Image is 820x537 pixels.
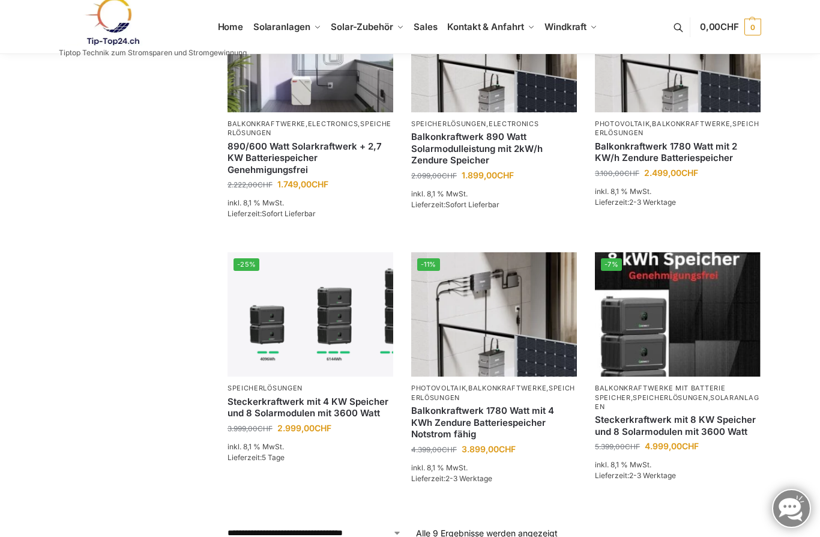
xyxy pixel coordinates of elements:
[315,423,331,433] span: CHF
[644,168,698,178] bdi: 2.499,00
[595,169,639,178] bdi: 3.100,00
[445,200,499,209] span: Sofort Lieferbar
[595,252,761,377] a: -7%Steckerkraftwerk mit 8 KW Speicher und 8 Solarmodulen mit 3600 Watt
[681,168,698,178] span: CHF
[442,445,457,454] span: CHF
[228,396,393,419] a: Steckerkraftwerk mit 4 KW Speicher und 8 Solarmodulen mit 3600 Watt
[595,393,759,411] a: Solaranlagen
[262,209,316,218] span: Sofort Lieferbar
[411,189,577,199] p: inkl. 8,1 % MwSt.
[411,384,575,401] a: Speicherlösungen
[629,471,676,480] span: 2-3 Werktage
[308,120,358,128] a: Electronics
[411,131,577,166] a: Balkonkraftwerk 890 Watt Solarmodulleistung mit 2kW/h Zendure Speicher
[468,384,546,392] a: Balkonkraftwerke
[595,414,761,437] a: Steckerkraftwerk mit 8 KW Speicher und 8 Solarmodulen mit 3600 Watt
[700,21,739,32] span: 0,00
[277,179,328,189] bdi: 1.749,00
[595,442,640,451] bdi: 5.399,00
[414,21,438,32] span: Sales
[312,179,328,189] span: CHF
[228,252,393,377] img: Steckerkraftwerk mit 4 KW Speicher und 8 Solarmodulen mit 3600 Watt
[595,186,761,197] p: inkl. 8,1 % MwSt.
[411,171,457,180] bdi: 2.099,00
[228,120,391,137] a: Speicherlösungen
[411,384,466,392] a: Photovoltaik
[447,21,523,32] span: Kontakt & Anfahrt
[595,120,761,138] p: , ,
[411,252,577,377] a: -11%Zendure-solar-flow-Batteriespeicher für Balkonkraftwerke
[595,384,761,411] p: , ,
[700,9,761,45] a: 0,00CHF 0
[411,200,499,209] span: Lieferzeit:
[595,141,761,164] a: Balkonkraftwerk 1780 Watt mit 2 KW/h Zendure Batteriespeicher
[645,441,699,451] bdi: 4.999,00
[595,471,676,480] span: Lieferzeit:
[595,120,650,128] a: Photovoltaik
[411,474,492,483] span: Lieferzeit:
[228,141,393,176] a: 890/600 Watt Solarkraftwerk + 2,7 KW Batteriespeicher Genehmigungsfrei
[625,442,640,451] span: CHF
[228,120,393,138] p: , ,
[682,441,699,451] span: CHF
[228,198,393,208] p: inkl. 8,1 % MwSt.
[633,393,708,402] a: Speicherlösungen
[228,424,273,433] bdi: 3.999,00
[262,453,285,462] span: 5 Tage
[277,423,331,433] bdi: 2.999,00
[489,120,539,128] a: Electronics
[228,120,306,128] a: Balkonkraftwerke
[462,170,514,180] bdi: 1.899,00
[228,252,393,377] a: -25%Steckerkraftwerk mit 4 KW Speicher und 8 Solarmodulen mit 3600 Watt
[228,180,273,189] bdi: 2.222,00
[629,198,676,207] span: 2-3 Werktage
[411,463,577,473] p: inkl. 8,1 % MwSt.
[595,252,761,377] img: Steckerkraftwerk mit 8 KW Speicher und 8 Solarmodulen mit 3600 Watt
[411,252,577,377] img: Zendure-solar-flow-Batteriespeicher für Balkonkraftwerke
[228,441,393,452] p: inkl. 8,1 % MwSt.
[411,384,577,402] p: , ,
[411,120,577,129] p: ,
[253,21,310,32] span: Solaranlagen
[499,444,516,454] span: CHF
[228,209,316,218] span: Lieferzeit:
[652,120,730,128] a: Balkonkraftwerke
[497,170,514,180] span: CHF
[228,384,303,392] a: Speicherlösungen
[595,460,761,470] p: inkl. 8,1 % MwSt.
[331,21,393,32] span: Solar-Zubehör
[411,445,457,454] bdi: 4.399,00
[624,169,639,178] span: CHF
[59,49,247,56] p: Tiptop Technik zum Stromsparen und Stromgewinnung
[258,424,273,433] span: CHF
[720,21,739,32] span: CHF
[544,21,586,32] span: Windkraft
[442,171,457,180] span: CHF
[595,384,725,401] a: Balkonkraftwerke mit Batterie Speicher
[411,405,577,440] a: Balkonkraftwerk 1780 Watt mit 4 KWh Zendure Batteriespeicher Notstrom fähig
[595,198,676,207] span: Lieferzeit:
[445,474,492,483] span: 2-3 Werktage
[258,180,273,189] span: CHF
[462,444,516,454] bdi: 3.899,00
[595,120,759,137] a: Speicherlösungen
[228,453,285,462] span: Lieferzeit:
[411,120,486,128] a: Speicherlösungen
[744,19,761,35] span: 0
